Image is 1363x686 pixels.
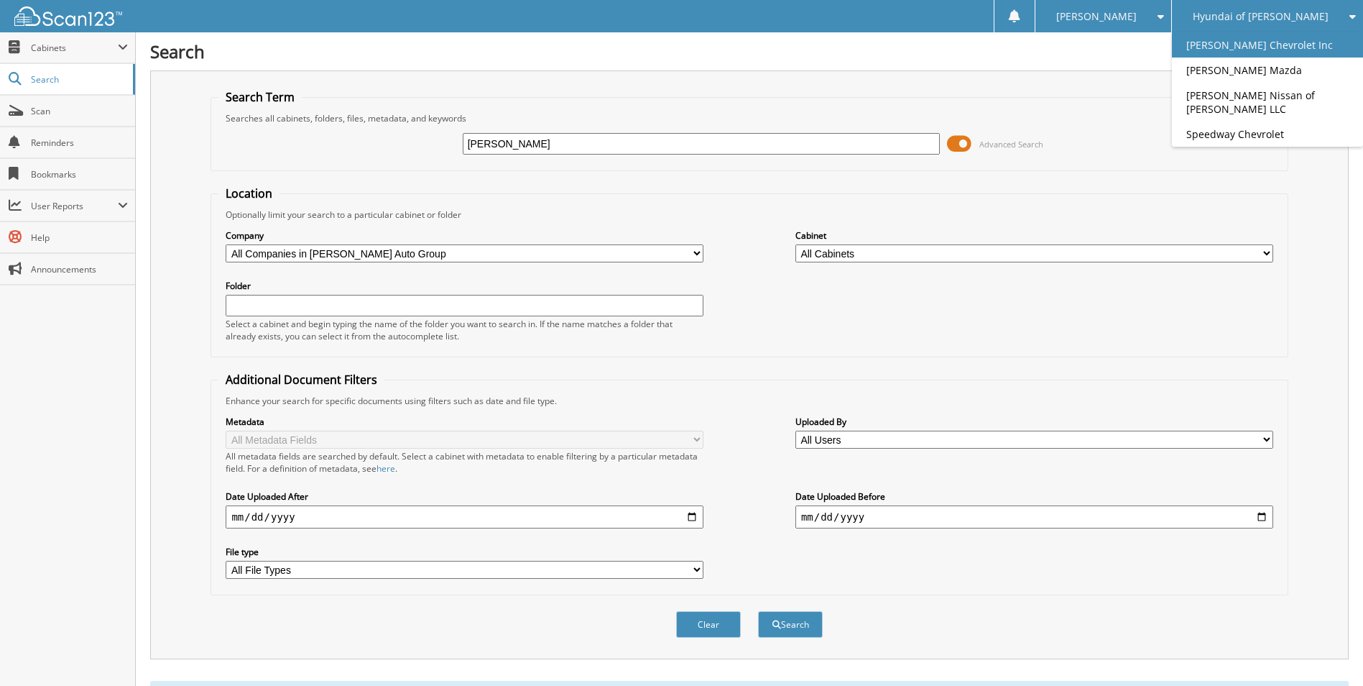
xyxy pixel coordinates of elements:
[795,490,1273,503] label: Date Uploaded Before
[218,112,1280,124] div: Searches all cabinets, folders, files, metadata, and keywords
[226,450,703,475] div: All metadata fields are searched by default. Select a cabinet with metadata to enable filtering b...
[14,6,122,26] img: scan123-logo-white.svg
[226,416,703,428] label: Metadata
[31,105,128,117] span: Scan
[226,229,703,242] label: Company
[226,506,703,529] input: start
[676,611,741,638] button: Clear
[218,186,279,201] legend: Location
[1193,12,1329,21] span: Hyundai of [PERSON_NAME]
[758,611,823,638] button: Search
[226,546,703,558] label: File type
[1172,122,1363,147] a: Speedway Chevrolet
[31,168,128,180] span: Bookmarks
[795,506,1273,529] input: end
[31,73,126,86] span: Search
[226,318,703,342] div: Select a cabinet and begin typing the name of the folder you want to search in. If the name match...
[376,462,395,475] a: here
[31,200,118,212] span: User Reports
[150,40,1349,63] h1: Search
[1172,58,1363,83] a: [PERSON_NAME] Mazda
[31,263,128,275] span: Announcements
[795,229,1273,242] label: Cabinet
[31,232,128,244] span: Help
[226,490,703,503] label: Date Uploaded After
[795,416,1273,428] label: Uploaded By
[218,372,384,388] legend: Additional Document Filters
[1172,83,1363,122] a: [PERSON_NAME] Nissan of [PERSON_NAME] LLC
[31,42,118,54] span: Cabinets
[218,89,302,105] legend: Search Term
[226,280,703,292] label: Folder
[31,137,128,149] span: Reminders
[218,209,1280,221] div: Optionally limit your search to a particular cabinet or folder
[1172,32,1363,58] a: [PERSON_NAME] Chevrolet Inc
[1056,12,1137,21] span: [PERSON_NAME]
[979,139,1043,150] span: Advanced Search
[218,395,1280,407] div: Enhance your search for specific documents using filters such as date and file type.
